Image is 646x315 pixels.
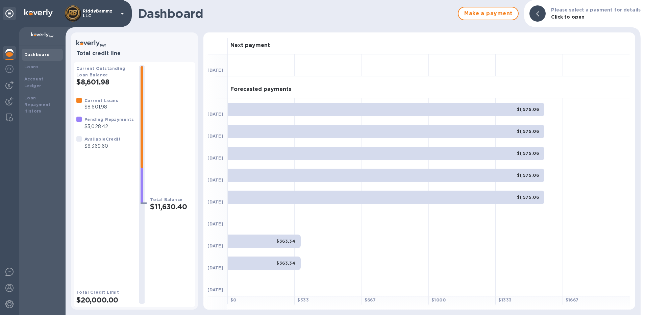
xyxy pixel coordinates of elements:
[24,52,50,57] b: Dashboard
[84,103,118,111] p: $8,601.98
[84,117,134,122] b: Pending Repayments
[517,195,539,200] b: $1,575.06
[517,173,539,178] b: $1,575.06
[84,143,121,150] p: $8,369.60
[517,129,539,134] b: $1,575.06
[230,86,291,93] h3: Forecasted payments
[76,296,134,304] h2: $20,000.00
[207,221,223,226] b: [DATE]
[230,42,270,49] h3: Next payment
[498,297,512,302] b: $ 1333
[150,202,193,211] h2: $11,630.40
[76,78,134,86] h2: $8,601.98
[551,7,641,13] b: Please select a payment for details
[24,95,51,114] b: Loan Repayment History
[297,297,309,302] b: $ 333
[207,134,223,139] b: [DATE]
[365,297,376,302] b: $ 667
[207,199,223,204] b: [DATE]
[517,151,539,156] b: $1,575.06
[76,290,119,295] b: Total Credit Limit
[138,6,454,21] h1: Dashboard
[207,112,223,117] b: [DATE]
[24,76,44,88] b: Account Ledger
[76,66,126,77] b: Current Outstanding Loan Balance
[5,65,14,73] img: Foreign exchange
[566,297,579,302] b: $ 1667
[551,14,585,20] b: Click to open
[207,68,223,73] b: [DATE]
[207,287,223,292] b: [DATE]
[3,7,16,20] div: Unpin categories
[230,297,237,302] b: $ 0
[431,297,446,302] b: $ 1000
[276,261,295,266] b: $363.34
[24,9,53,17] img: Logo
[84,137,121,142] b: Available Credit
[207,177,223,183] b: [DATE]
[276,239,295,244] b: $363.34
[207,155,223,161] b: [DATE]
[24,64,39,69] b: Loans
[458,7,519,20] button: Make a payment
[207,265,223,270] b: [DATE]
[76,50,193,57] h3: Total credit line
[84,123,134,130] p: $3,028.42
[83,9,117,18] p: RiddyBammz LLC
[207,243,223,248] b: [DATE]
[517,107,539,112] b: $1,575.06
[150,197,182,202] b: Total Balance
[464,9,513,18] span: Make a payment
[84,98,118,103] b: Current Loans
